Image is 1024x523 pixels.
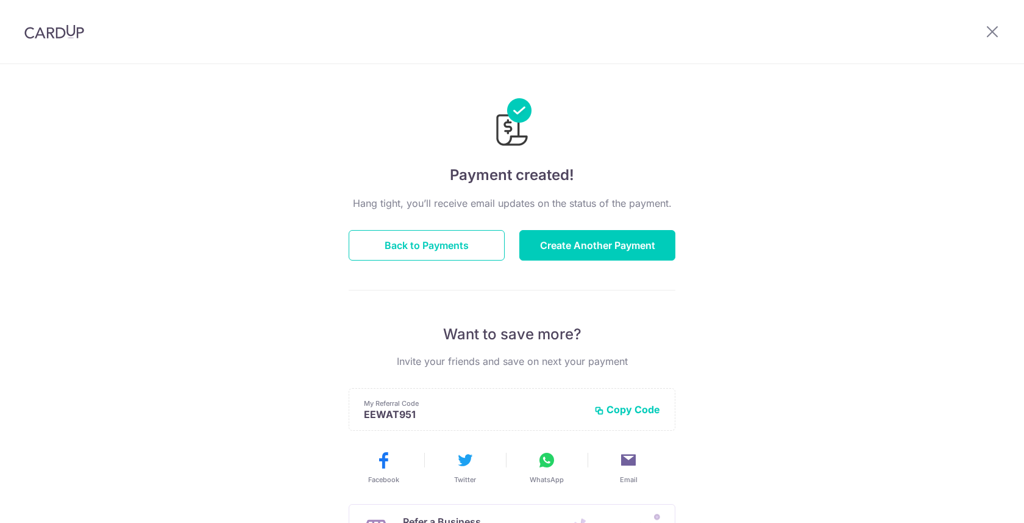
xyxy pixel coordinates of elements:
img: CardUp [24,24,84,39]
span: WhatsApp [530,475,564,485]
p: My Referral Code [364,399,585,408]
button: WhatsApp [511,450,583,485]
button: Copy Code [594,403,660,416]
p: Hang tight, you’ll receive email updates on the status of the payment. [349,196,675,211]
span: Email [620,475,638,485]
button: Create Another Payment [519,230,675,261]
button: Back to Payments [349,230,505,261]
button: Facebook [347,450,419,485]
p: Want to save more? [349,325,675,344]
img: Payments [492,98,532,150]
button: Twitter [429,450,501,485]
button: Email [592,450,664,485]
p: EEWAT951 [364,408,585,420]
p: Invite your friends and save on next your payment [349,354,675,369]
span: Facebook [368,475,399,485]
h4: Payment created! [349,164,675,186]
span: Twitter [454,475,476,485]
